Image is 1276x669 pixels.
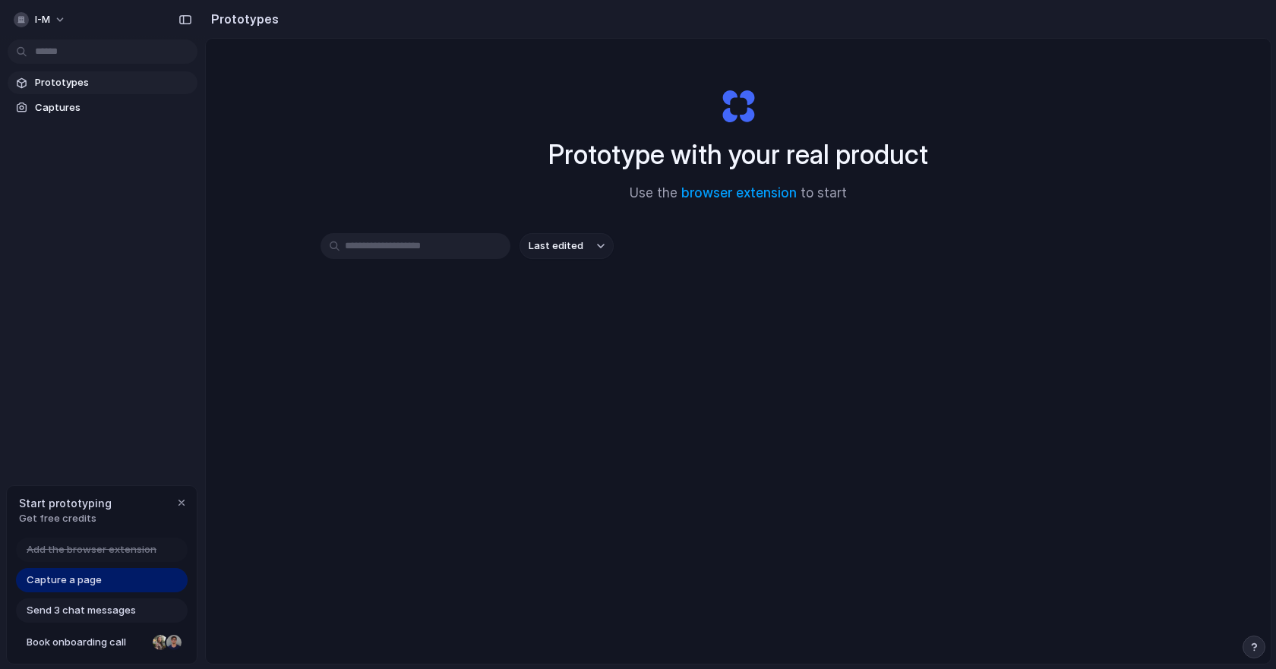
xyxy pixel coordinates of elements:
span: Get free credits [19,511,112,526]
span: Add the browser extension [27,542,156,557]
span: Book onboarding call [27,635,147,650]
span: Use the to start [630,184,847,204]
span: Captures [35,100,191,115]
div: Christian Iacullo [165,633,183,652]
button: Last edited [520,233,614,259]
span: Prototypes [35,75,191,90]
a: Captures [8,96,197,119]
span: i-m [35,12,50,27]
a: Book onboarding call [16,630,188,655]
a: Prototypes [8,71,197,94]
h1: Prototype with your real product [548,134,928,175]
span: Capture a page [27,573,102,588]
span: Last edited [529,238,583,254]
span: Send 3 chat messages [27,603,136,618]
button: i-m [8,8,74,32]
a: browser extension [681,185,797,200]
div: Nicole Kubica [151,633,169,652]
span: Start prototyping [19,495,112,511]
h2: Prototypes [205,10,279,28]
